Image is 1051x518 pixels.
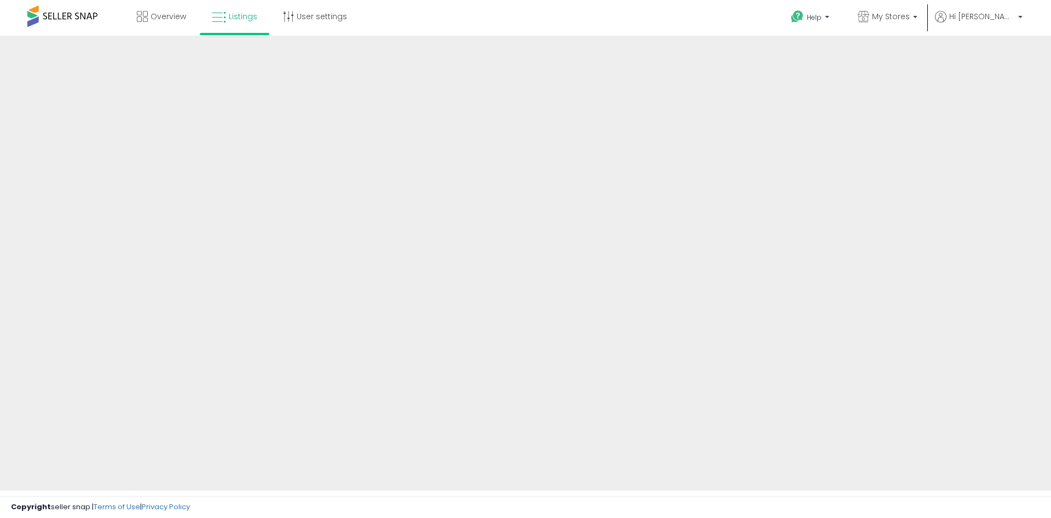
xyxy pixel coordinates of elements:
[151,11,186,22] span: Overview
[229,11,257,22] span: Listings
[782,2,840,36] a: Help
[790,10,804,24] i: Get Help
[807,13,822,22] span: Help
[935,11,1023,36] a: Hi [PERSON_NAME]
[949,11,1015,22] span: Hi [PERSON_NAME]
[872,11,910,22] span: My Stores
